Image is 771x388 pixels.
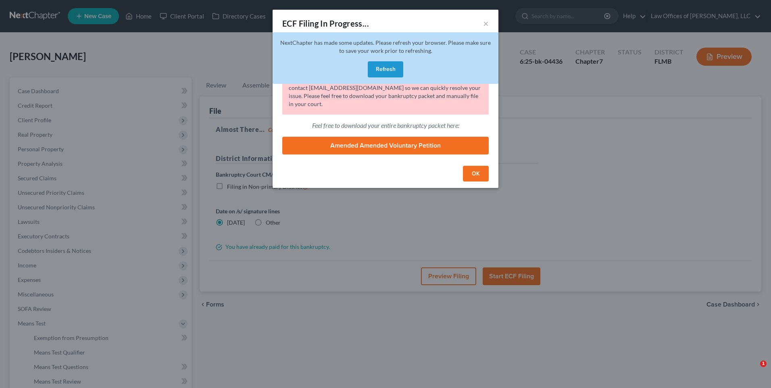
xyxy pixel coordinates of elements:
[744,361,763,380] iframe: Intercom live chat
[368,61,403,77] button: Refresh
[760,361,767,367] span: 1
[463,166,489,182] button: OK
[483,19,489,28] button: ×
[280,39,491,54] span: NextChapter has made some updates. Please refresh your browser. Please make sure to save your wor...
[282,18,369,29] div: ECF Filing In Progress...
[282,137,489,154] a: Amended Amended Voluntary Petition
[282,121,489,130] p: Feel free to download your entire bankruptcy packet here:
